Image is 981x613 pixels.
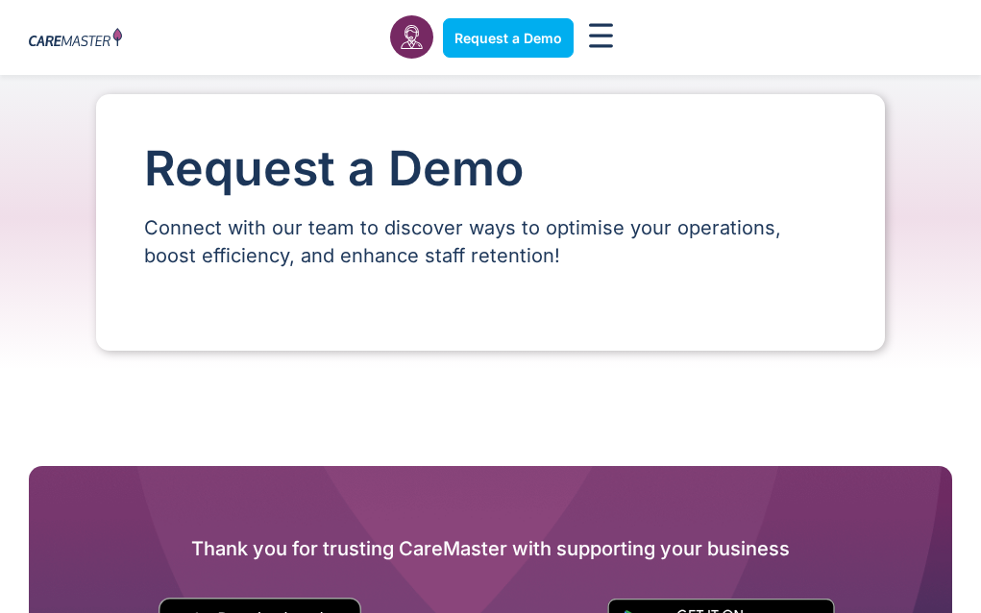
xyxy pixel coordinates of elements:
p: Connect with our team to discover ways to optimise your operations, boost efficiency, and enhance... [144,214,837,270]
h1: Request a Demo [144,142,837,195]
div: Menu Toggle [583,17,620,59]
span: Request a Demo [454,30,562,46]
a: Request a Demo [443,18,574,58]
img: CareMaster Logo [29,28,122,49]
h2: Thank you for trusting CareMaster with supporting your business [29,533,952,564]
